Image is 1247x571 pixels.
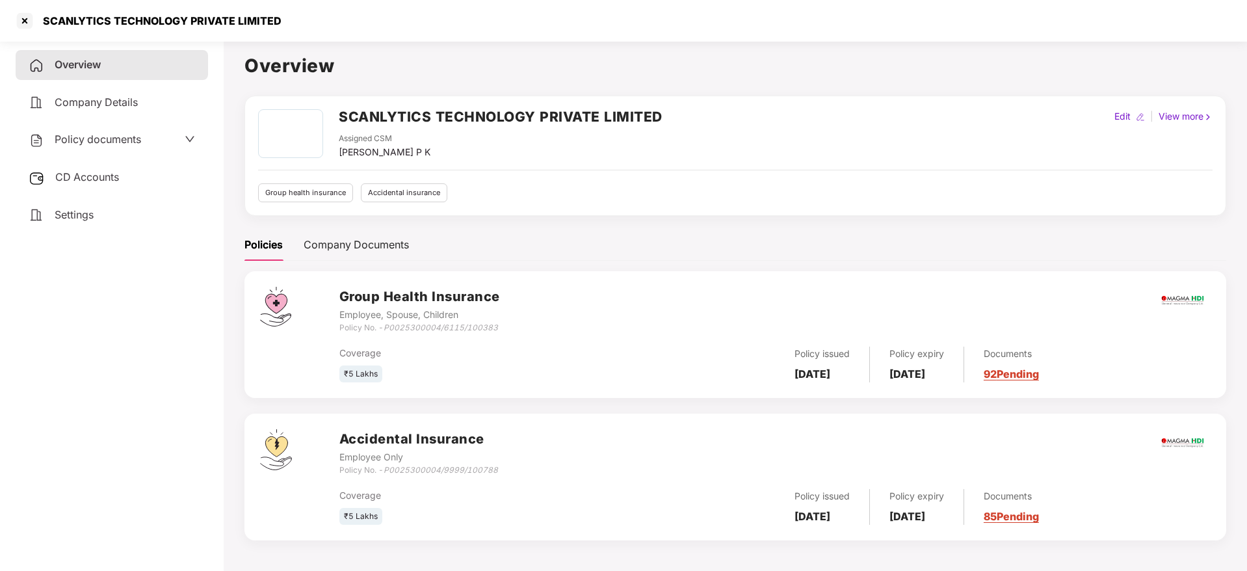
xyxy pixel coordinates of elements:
div: Employee Only [339,450,498,464]
b: [DATE] [889,367,925,380]
div: Coverage [339,488,630,503]
div: Policy issued [794,347,850,361]
i: P0025300004/9999/100788 [384,465,498,475]
span: CD Accounts [55,170,119,183]
div: | [1148,109,1156,124]
b: [DATE] [794,367,830,380]
a: 92 Pending [984,367,1039,380]
h3: Accidental Insurance [339,429,498,449]
div: Group health insurance [258,183,353,202]
h2: SCANLYTICS TECHNOLOGY PRIVATE LIMITED [339,106,663,127]
div: SCANLYTICS TECHNOLOGY PRIVATE LIMITED [35,14,282,27]
div: Coverage [339,346,630,360]
img: magma.png [1160,278,1205,323]
div: Documents [984,489,1039,503]
div: Policy No. - [339,322,500,334]
div: Policy expiry [889,489,944,503]
div: Assigned CSM [339,133,430,145]
div: ₹5 Lakhs [339,508,382,525]
img: svg+xml;base64,PHN2ZyB3aWR0aD0iMjUiIGhlaWdodD0iMjQiIHZpZXdCb3g9IjAgMCAyNSAyNCIgZmlsbD0ibm9uZSIgeG... [29,170,45,186]
img: svg+xml;base64,PHN2ZyB4bWxucz0iaHR0cDovL3d3dy53My5vcmcvMjAwMC9zdmciIHdpZHRoPSI0Ny43MTQiIGhlaWdodD... [260,287,291,326]
div: View more [1156,109,1215,124]
img: rightIcon [1203,113,1213,122]
div: Accidental insurance [361,183,447,202]
div: Policy No. - [339,464,498,477]
div: ₹5 Lakhs [339,365,382,383]
span: Overview [55,58,101,71]
h3: Group Health Insurance [339,287,500,307]
a: 85 Pending [984,510,1039,523]
i: P0025300004/6115/100383 [384,323,498,332]
img: svg+xml;base64,PHN2ZyB4bWxucz0iaHR0cDovL3d3dy53My5vcmcvMjAwMC9zdmciIHdpZHRoPSIyNCIgaGVpZ2h0PSIyNC... [29,95,44,111]
img: svg+xml;base64,PHN2ZyB4bWxucz0iaHR0cDovL3d3dy53My5vcmcvMjAwMC9zdmciIHdpZHRoPSIyNCIgaGVpZ2h0PSIyNC... [29,58,44,73]
img: svg+xml;base64,PHN2ZyB4bWxucz0iaHR0cDovL3d3dy53My5vcmcvMjAwMC9zdmciIHdpZHRoPSIyNCIgaGVpZ2h0PSIyNC... [29,133,44,148]
div: Policy expiry [889,347,944,361]
img: editIcon [1136,113,1145,122]
div: [PERSON_NAME] P K [339,145,430,159]
span: Settings [55,208,94,221]
div: Employee, Spouse, Children [339,308,500,322]
div: Edit [1112,109,1133,124]
b: [DATE] [889,510,925,523]
span: down [185,134,195,144]
span: Company Details [55,96,138,109]
img: svg+xml;base64,PHN2ZyB4bWxucz0iaHR0cDovL3d3dy53My5vcmcvMjAwMC9zdmciIHdpZHRoPSI0OS4zMjEiIGhlaWdodD... [260,429,292,470]
img: magma.png [1160,420,1205,466]
div: Documents [984,347,1039,361]
b: [DATE] [794,510,830,523]
div: Policy issued [794,489,850,503]
span: Policy documents [55,133,141,146]
div: Policies [244,237,283,253]
img: svg+xml;base64,PHN2ZyB4bWxucz0iaHR0cDovL3d3dy53My5vcmcvMjAwMC9zdmciIHdpZHRoPSIyNCIgaGVpZ2h0PSIyNC... [29,207,44,223]
h1: Overview [244,51,1226,80]
div: Company Documents [304,237,409,253]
